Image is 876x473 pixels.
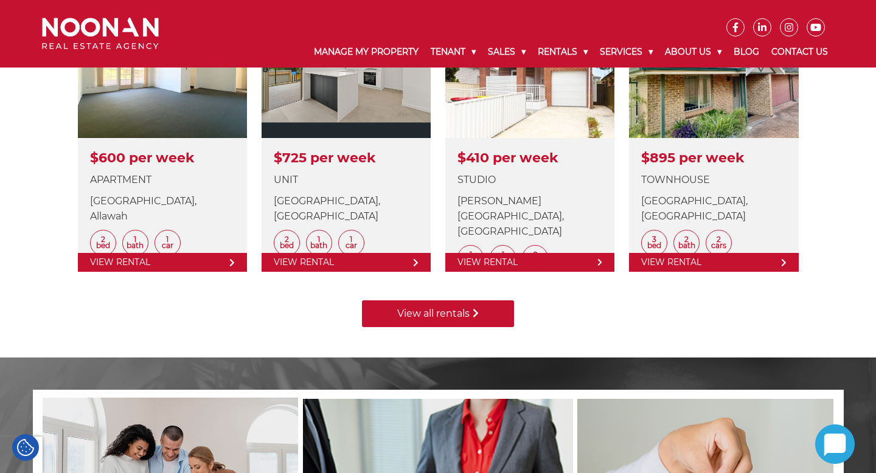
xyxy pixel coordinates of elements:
img: Noonan Real Estate Agency [42,18,159,50]
a: Manage My Property [308,36,425,67]
a: Tenant [425,36,482,67]
a: Contact Us [765,36,834,67]
a: Sales [482,36,532,67]
a: Rentals [532,36,594,67]
a: View all rentals [362,300,514,327]
a: Blog [728,36,765,67]
div: Cookie Settings [12,434,39,461]
a: Services [594,36,659,67]
a: About Us [659,36,728,67]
